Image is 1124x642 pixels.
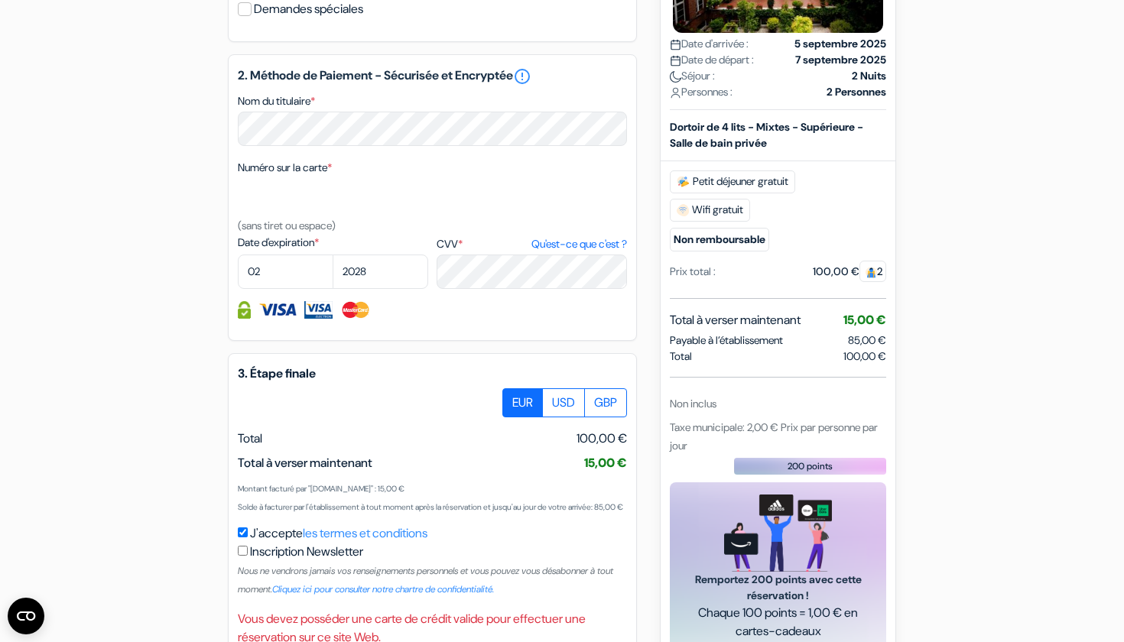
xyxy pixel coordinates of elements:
[794,36,886,52] strong: 5 septembre 2025
[584,388,627,417] label: GBP
[238,484,404,494] small: Montant facturé par "[DOMAIN_NAME]" : 15,00 €
[688,572,868,604] span: Remportez 200 points avec cette réservation !
[670,396,886,412] div: Non inclus
[670,87,681,99] img: user_icon.svg
[238,219,336,232] small: (sans tiret ou espace)
[795,52,886,68] strong: 7 septembre 2025
[272,583,494,595] a: Cliquez ici pour consulter notre chartre de confidentialité.
[670,349,692,365] span: Total
[827,84,886,100] strong: 2 Personnes
[788,459,833,473] span: 200 points
[531,236,627,252] a: Qu'est-ce que c'est ?
[238,301,251,319] img: Information de carte de crédit entièrement encryptée et sécurisée
[670,170,795,193] span: Petit déjeuner gratuit
[250,543,363,561] label: Inscription Newsletter
[304,301,332,319] img: Visa Electron
[670,120,863,150] b: Dortoir de 4 lits - Mixtes - Supérieure - Salle de bain privée
[238,160,332,176] label: Numéro sur la carte
[238,235,428,251] label: Date d'expiration
[670,264,716,280] div: Prix total :
[859,261,886,282] span: 2
[340,301,372,319] img: Master Card
[677,204,689,216] img: free_wifi.svg
[670,84,733,100] span: Personnes :
[852,68,886,84] strong: 2 Nuits
[848,333,886,347] span: 85,00 €
[303,525,427,541] a: les termes et conditions
[250,524,427,543] label: J'accepte
[724,494,832,572] img: gift_card_hero_new.png
[502,388,543,417] label: EUR
[677,176,690,188] img: free_breakfast.svg
[238,565,613,595] small: Nous ne vendrons jamais vos renseignements personnels et vous pouvez vous désabonner à tout moment.
[503,388,627,417] div: Basic radio toggle button group
[670,39,681,50] img: calendar.svg
[542,388,585,417] label: USD
[670,36,749,52] span: Date d'arrivée :
[670,420,878,452] span: Taxe municipale: 2,00 € Prix par personne par jour
[813,264,886,280] div: 100,00 €
[688,604,868,640] span: Chaque 100 points = 1,00 € en cartes-cadeaux
[238,366,627,381] h5: 3. Étape finale
[577,430,627,448] span: 100,00 €
[8,598,44,634] button: Open CMP widget
[843,312,886,328] span: 15,00 €
[513,67,531,86] a: error_outline
[866,267,877,278] img: guest.svg
[584,455,627,471] span: 15,00 €
[238,455,372,471] span: Total à verser maintenant
[258,301,297,319] img: Visa
[670,71,681,83] img: moon.svg
[670,332,783,349] span: Payable à l’établissement
[670,228,769,251] small: Non remboursable
[238,502,623,512] small: Solde à facturer par l'établissement à tout moment après la réservation et jusqu'au jour de votre...
[238,430,262,446] span: Total
[670,55,681,66] img: calendar.svg
[437,236,627,252] label: CVV
[670,52,754,68] span: Date de départ :
[670,68,715,84] span: Séjour :
[843,349,886,365] span: 100,00 €
[670,199,750,222] span: Wifi gratuit
[238,67,627,86] h5: 2. Méthode de Paiement - Sécurisée et Encryptée
[238,93,315,109] label: Nom du titulaire
[670,311,801,329] span: Total à verser maintenant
